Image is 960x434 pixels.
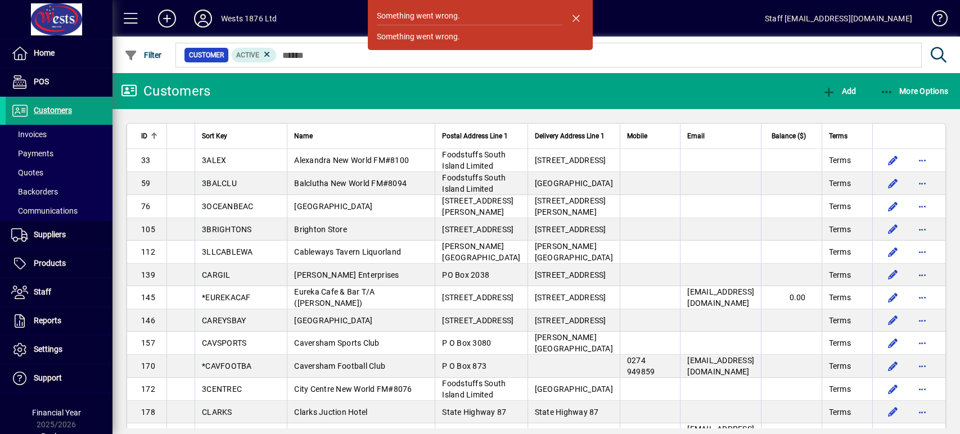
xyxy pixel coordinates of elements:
span: 59 [141,179,151,188]
span: Invoices [11,130,47,139]
mat-chip: Activation Status: Active [232,48,277,62]
span: 33 [141,156,151,165]
span: Terms [829,406,851,418]
span: 3OCEANBEAC [202,202,254,211]
button: Edit [884,197,902,215]
div: Name [294,130,428,142]
span: [PERSON_NAME][GEOGRAPHIC_DATA] [442,242,520,262]
a: Settings [6,336,112,364]
span: [STREET_ADDRESS] [442,316,513,325]
span: More Options [880,87,949,96]
span: [STREET_ADDRESS] [442,293,513,302]
span: CAVSPORTS [202,338,246,347]
span: Foodstuffs South Island Limited [442,150,506,170]
span: Brighton Store [294,225,347,234]
span: Terms [829,360,851,372]
button: Edit [884,220,902,238]
span: CARGIL [202,270,231,279]
span: Terms [829,224,851,235]
span: Terms [829,130,848,142]
span: Foodstuffs South Island Limited [442,173,506,193]
span: Clarks Juction Hotel [294,408,367,417]
button: More options [913,197,931,215]
span: Financial Year [32,408,81,417]
span: 3LLCABLEWA [202,247,253,256]
button: More options [913,334,931,352]
span: POS [34,77,49,86]
span: Terms [829,178,851,189]
span: Quotes [11,168,43,177]
span: Email [687,130,705,142]
span: Mobile [627,130,647,142]
span: [PERSON_NAME] Enterprises [294,270,399,279]
span: Foodstuffs South Island Limited [442,379,506,399]
span: Caversham Sports Club [294,338,379,347]
button: More options [913,243,931,261]
span: 3BRIGHTONS [202,225,252,234]
span: Sort Key [202,130,227,142]
span: Customers [34,106,72,115]
span: *EUREKACAF [202,293,251,302]
span: 145 [141,293,155,302]
span: 3BALCLU [202,179,237,188]
a: Reports [6,307,112,335]
a: Home [6,39,112,67]
span: 0274 949859 [627,356,655,376]
button: More options [913,220,931,238]
span: 146 [141,316,155,325]
span: *CAVFOOTBA [202,361,252,370]
span: Balance ($) [772,130,806,142]
button: Edit [884,174,902,192]
button: Edit [884,403,902,421]
span: Eureka Cafe & Bar T/A ([PERSON_NAME]) [294,287,375,308]
span: City Centre New World FM#8076 [294,385,412,394]
div: Customers [121,82,210,100]
button: More options [913,380,931,398]
span: Terms [829,201,851,212]
span: PO Box 2038 [442,270,489,279]
button: More options [913,357,931,375]
span: Customer [189,49,224,61]
span: Backorders [11,187,58,196]
span: Payments [11,149,53,158]
span: Active [236,51,259,59]
button: Edit [884,151,902,169]
div: ID [141,130,160,142]
span: 112 [141,247,155,256]
button: More options [913,266,931,284]
span: Cableways Tavern Liquorland [294,247,401,256]
button: More options [913,151,931,169]
div: Wests 1876 Ltd [221,10,277,28]
span: P O Box 873 [442,361,486,370]
span: Balclutha New World FM#8094 [294,179,407,188]
span: [STREET_ADDRESS] [535,156,606,165]
span: [PERSON_NAME][GEOGRAPHIC_DATA] [535,333,613,353]
span: 3CENTREC [202,385,242,394]
span: 3ALEX [202,156,226,165]
button: Edit [884,243,902,261]
span: [PERSON_NAME][GEOGRAPHIC_DATA] [535,242,613,262]
button: More options [913,288,931,306]
span: Terms [829,383,851,395]
span: [STREET_ADDRESS] [535,225,606,234]
button: More options [913,311,931,329]
span: Terms [829,292,851,303]
span: Delivery Address Line 1 [535,130,605,142]
button: Add [819,81,859,101]
button: Edit [884,357,902,375]
span: [STREET_ADDRESS] [535,270,606,279]
span: [EMAIL_ADDRESS][DOMAIN_NAME] [687,287,754,308]
span: 157 [141,338,155,347]
span: [GEOGRAPHIC_DATA] [535,179,613,188]
button: Profile [185,8,221,29]
span: [STREET_ADDRESS] [535,293,606,302]
span: Terms [829,315,851,326]
td: 0.00 [761,286,822,309]
button: Filter [121,45,165,65]
div: Email [687,130,754,142]
span: 178 [141,408,155,417]
span: 105 [141,225,155,234]
a: Backorders [6,182,112,201]
a: Suppliers [6,221,112,249]
span: ID [141,130,147,142]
